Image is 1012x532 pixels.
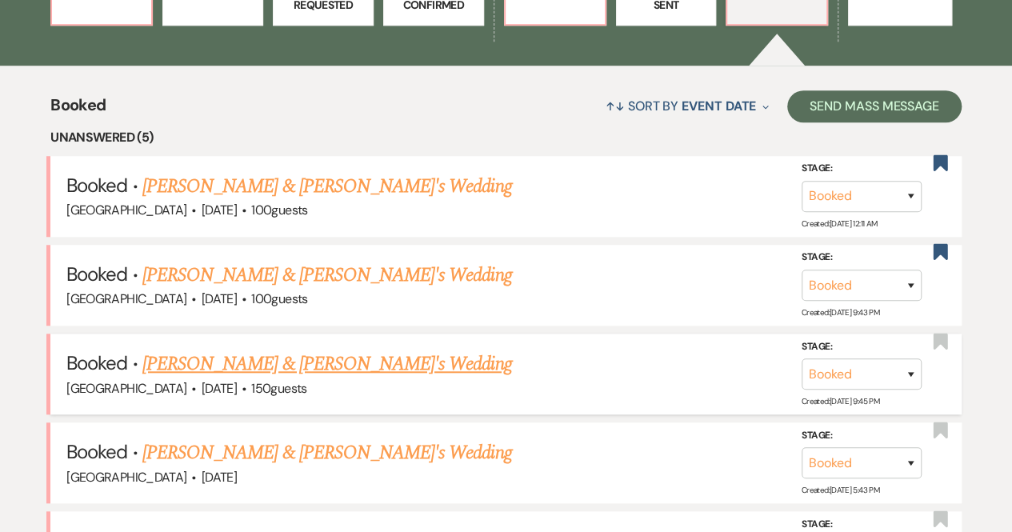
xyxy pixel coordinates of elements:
span: [DATE] [202,202,237,218]
span: Created: [DATE] 12:11 AM [802,218,877,229]
a: [PERSON_NAME] & [PERSON_NAME]'s Wedding [142,350,512,378]
span: [GEOGRAPHIC_DATA] [66,202,186,218]
li: Unanswered (5) [50,127,962,148]
span: [GEOGRAPHIC_DATA] [66,290,186,307]
span: Booked [50,93,106,127]
span: 100 guests [251,290,307,307]
a: [PERSON_NAME] & [PERSON_NAME]'s Wedding [142,438,512,467]
span: ↑↓ [606,98,625,114]
a: [PERSON_NAME] & [PERSON_NAME]'s Wedding [142,172,512,201]
span: Booked [66,350,127,375]
span: 100 guests [251,202,307,218]
button: Sort By Event Date [599,85,775,127]
label: Stage: [802,160,922,178]
label: Stage: [802,249,922,266]
span: [GEOGRAPHIC_DATA] [66,469,186,486]
span: [DATE] [202,380,237,397]
span: Event Date [682,98,756,114]
a: [PERSON_NAME] & [PERSON_NAME]'s Wedding [142,261,512,290]
label: Stage: [802,427,922,445]
span: Booked [66,262,127,286]
button: Send Mass Message [787,90,962,122]
label: Stage: [802,338,922,356]
span: Booked [66,439,127,464]
span: Created: [DATE] 5:43 PM [802,485,879,495]
span: [DATE] [202,290,237,307]
span: Created: [DATE] 9:43 PM [802,307,879,318]
span: Created: [DATE] 9:45 PM [802,396,879,406]
span: [DATE] [202,469,237,486]
span: [GEOGRAPHIC_DATA] [66,380,186,397]
span: Booked [66,173,127,198]
span: 150 guests [251,380,306,397]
